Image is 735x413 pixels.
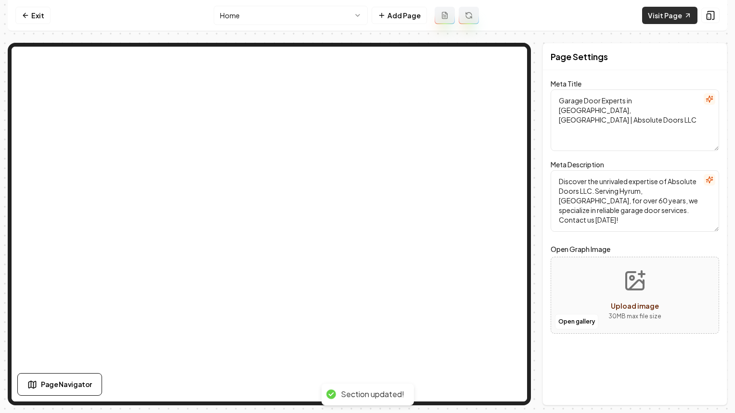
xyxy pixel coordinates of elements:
[601,262,669,329] button: Upload image
[551,243,719,255] label: Open Graph Image
[608,312,661,321] p: 30 MB max file size
[555,314,598,329] button: Open gallery
[341,389,404,400] div: Section updated!
[611,301,659,310] span: Upload image
[435,7,455,24] button: Add admin page prompt
[41,379,92,389] span: Page Navigator
[459,7,479,24] button: Regenerate page
[642,7,697,24] a: Visit Page
[17,373,102,396] button: Page Navigator
[15,7,51,24] a: Exit
[551,79,581,88] label: Meta Title
[372,7,427,24] button: Add Page
[551,50,608,63] h2: Page Settings
[551,160,604,169] label: Meta Description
